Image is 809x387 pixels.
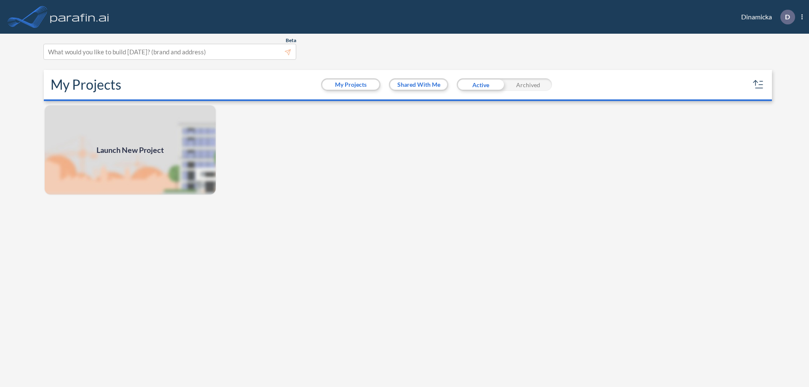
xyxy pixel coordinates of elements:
[286,37,296,44] span: Beta
[44,104,217,195] a: Launch New Project
[44,104,217,195] img: add
[504,78,552,91] div: Archived
[48,8,111,25] img: logo
[729,10,803,24] div: Dinamicka
[457,78,504,91] div: Active
[785,13,790,21] p: D
[51,77,121,93] h2: My Projects
[752,78,765,91] button: sort
[322,80,379,90] button: My Projects
[390,80,447,90] button: Shared With Me
[96,144,164,156] span: Launch New Project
